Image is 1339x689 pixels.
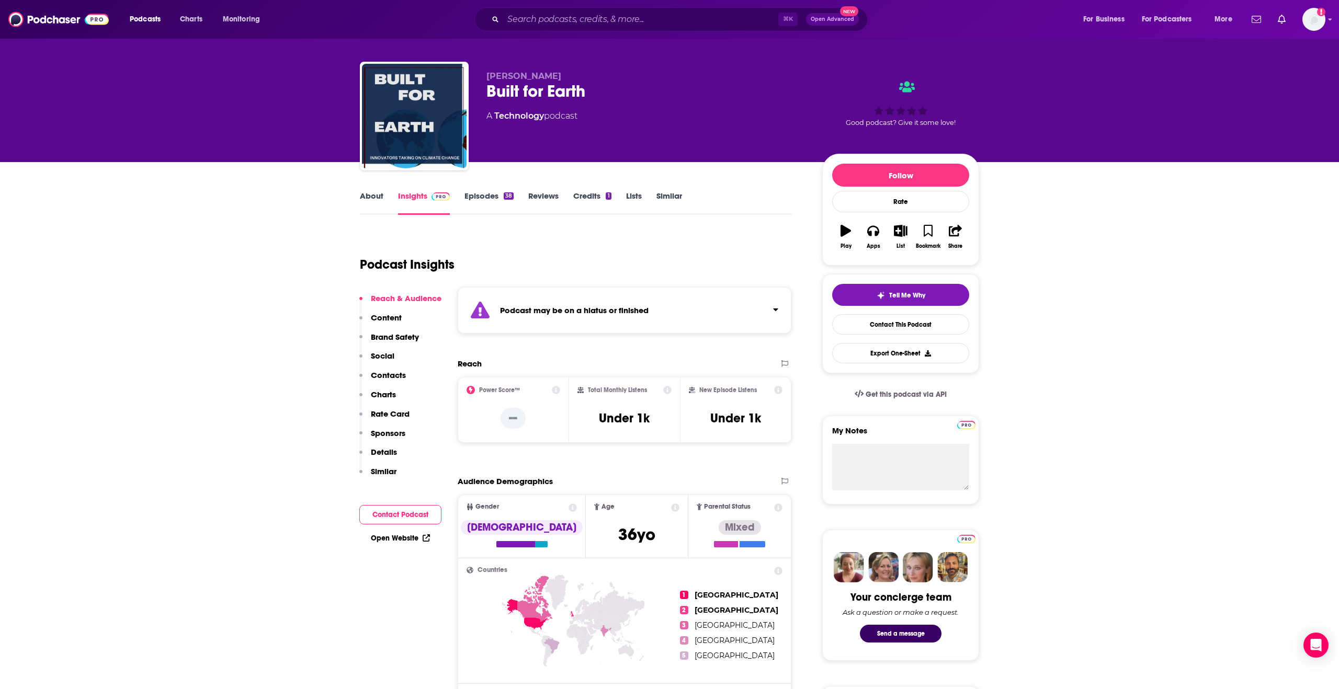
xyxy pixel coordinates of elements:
img: Podchaser - Follow, Share and Rate Podcasts [8,9,109,29]
button: Play [832,218,859,256]
p: -- [501,408,526,429]
span: Parental Status [704,503,751,510]
a: Credits1 [573,191,611,215]
div: Your concierge team [850,591,951,604]
button: Content [359,313,402,332]
h3: Under 1k [599,410,650,426]
h2: Power Score™ [479,386,520,394]
div: Apps [867,243,880,249]
p: Sponsors [371,428,405,438]
img: Podchaser Pro [957,535,975,543]
span: Podcasts [130,12,161,27]
span: Good podcast? Give it some love! [846,119,956,127]
span: 4 [680,636,688,645]
a: Get this podcast via API [846,382,955,407]
p: Details [371,447,397,457]
img: Sydney Profile [834,552,864,582]
div: A podcast [486,110,577,122]
div: Mixed [719,520,761,535]
div: Bookmark [916,243,940,249]
span: More [1215,12,1232,27]
h1: Podcast Insights [360,257,455,272]
a: Pro website [957,533,975,543]
button: Export One-Sheet [832,343,969,363]
span: [GEOGRAPHIC_DATA] [695,651,775,660]
img: Jon Profile [937,552,968,582]
span: Countries [478,567,507,573]
a: InsightsPodchaser Pro [398,191,450,215]
a: Reviews [528,191,559,215]
div: Ask a question or make a request. [843,608,959,616]
p: Similar [371,466,396,476]
span: For Podcasters [1142,12,1192,27]
svg: Add a profile image [1317,8,1325,16]
p: Rate Card [371,409,410,419]
img: tell me why sparkle [877,291,885,300]
strong: Podcast may be on a hiatus or finished [500,305,649,315]
span: 5 [680,651,688,660]
span: [PERSON_NAME] [486,71,561,81]
span: Open Advanced [811,17,854,22]
button: Contact Podcast [359,505,441,524]
a: Show notifications dropdown [1274,10,1290,28]
div: List [897,243,905,249]
button: Social [359,351,394,370]
span: Get this podcast via API [866,390,947,399]
span: 3 [680,621,688,629]
button: List [887,218,914,256]
span: New [840,6,859,16]
img: Built for Earth [362,64,467,168]
a: Charts [173,11,209,28]
button: open menu [1076,11,1138,28]
span: Charts [180,12,202,27]
span: 36 yo [618,524,655,545]
a: Technology [494,111,544,121]
div: Open Intercom Messenger [1303,633,1329,658]
p: Contacts [371,370,406,380]
span: Gender [475,503,499,510]
div: 38 [504,192,514,200]
button: open menu [1135,11,1207,28]
button: Brand Safety [359,332,419,351]
button: Follow [832,164,969,187]
span: [GEOGRAPHIC_DATA] [695,636,775,645]
button: Contacts [359,370,406,389]
span: [GEOGRAPHIC_DATA] [695,621,775,630]
button: tell me why sparkleTell Me Why [832,284,969,306]
div: Rate [832,191,969,212]
button: Details [359,447,397,466]
button: Charts [359,389,396,409]
button: Similar [359,466,396,486]
h3: Under 1k [710,410,761,426]
button: open menu [1207,11,1245,28]
img: Barbara Profile [868,552,899,582]
a: Show notifications dropdown [1247,10,1265,28]
div: 1 [606,192,611,200]
p: Content [371,313,402,323]
a: Open Website [371,534,430,543]
p: Reach & Audience [371,293,441,303]
span: 1 [680,591,688,599]
a: Episodes38 [464,191,514,215]
a: Lists [626,191,642,215]
a: Similar [656,191,682,215]
span: 2 [680,606,688,614]
h2: Audience Demographics [458,476,553,486]
button: open menu [215,11,274,28]
h2: Reach [458,359,482,369]
span: [GEOGRAPHIC_DATA] [695,605,778,615]
img: Jules Profile [903,552,933,582]
a: Pro website [957,419,975,429]
button: Reach & Audience [359,293,441,313]
p: Social [371,351,394,361]
div: Search podcasts, credits, & more... [484,7,878,31]
a: Contact This Podcast [832,314,969,335]
p: Brand Safety [371,332,419,342]
p: Charts [371,389,396,399]
div: [DEMOGRAPHIC_DATA] [461,520,583,535]
button: Share [942,218,969,256]
img: Podchaser Pro [957,421,975,429]
span: For Business [1083,12,1125,27]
